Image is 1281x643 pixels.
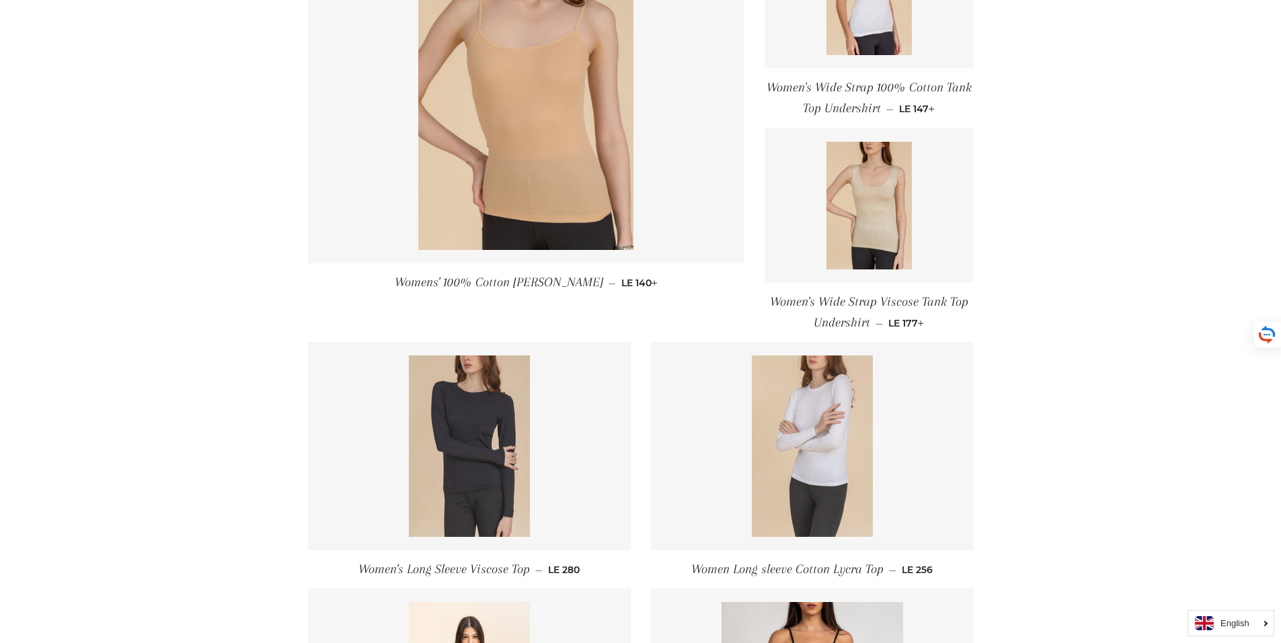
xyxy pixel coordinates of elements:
span: Women's Wide Strap 100% Cotton Tank Top Undershirt [767,80,972,116]
a: Womens' 100% Cotton [PERSON_NAME] — LE 140 [308,263,745,302]
span: Womens' 100% Cotton [PERSON_NAME] [395,275,603,290]
span: — [886,103,894,115]
span: Women Long sleeve Cotton Lycra Top [691,562,884,576]
span: LE 280 [548,564,580,576]
span: — [876,317,883,329]
i: English [1220,619,1249,628]
a: Women's Wide Strap 100% Cotton Tank Top Undershirt — LE 147 [765,69,973,128]
span: LE 140 [621,277,658,289]
span: — [889,564,896,576]
span: Women's Wide Strap Viscose Tank Top Undershirt [770,294,968,330]
span: LE 256 [902,564,933,576]
a: English [1195,616,1267,630]
span: LE 177 [888,317,924,329]
span: — [609,277,616,289]
span: LE 147 [899,103,935,115]
span: Women's Long Sleeve Viscose Top [358,562,530,576]
a: Women's Long Sleeve Viscose Top — LE 280 [308,550,631,589]
span: — [535,564,543,576]
a: Women Long sleeve Cotton Lycra Top — LE 256 [651,550,974,589]
a: Women's Wide Strap Viscose Tank Top Undershirt — LE 177 [765,283,973,343]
